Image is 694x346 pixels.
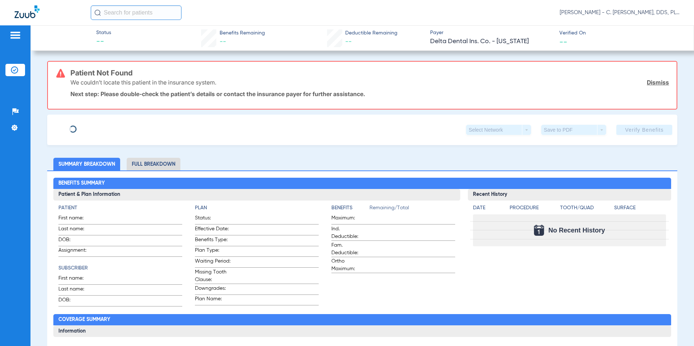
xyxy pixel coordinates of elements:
h3: Recent History [468,189,671,201]
p: We couldn’t locate this patient in the insurance system. [70,79,216,86]
h3: Patient Not Found [70,69,669,77]
app-breakdown-title: Date [473,204,503,214]
span: DOB: [58,296,94,306]
span: -- [345,38,352,45]
img: error-icon [56,69,65,78]
h4: Surface [614,204,666,212]
app-breakdown-title: Procedure [510,204,558,214]
span: Effective Date: [195,225,230,235]
span: Ind. Deductible: [331,225,367,240]
span: -- [559,38,567,45]
a: Dismiss [647,79,669,86]
span: No Recent History [548,227,605,234]
img: Search Icon [94,9,101,16]
span: First name: [58,275,94,284]
app-breakdown-title: Benefits [331,204,370,214]
span: Downgrades: [195,285,230,294]
span: Verified On [559,29,682,37]
span: Ortho Maximum: [331,258,367,273]
span: First name: [58,214,94,224]
span: Payer [430,29,553,37]
span: Status: [195,214,230,224]
h4: Patient [58,204,182,212]
img: Calendar [534,225,544,236]
span: Delta Dental Ins. Co. - [US_STATE] [430,37,553,46]
h3: Patient & Plan Information [53,189,460,201]
span: Benefits Type: [195,236,230,246]
app-breakdown-title: Surface [614,204,666,214]
span: Status [96,29,111,37]
span: Remaining/Total [370,204,455,214]
img: Zuub Logo [15,5,40,18]
li: Full Breakdown [127,158,180,170]
input: Search for patients [91,5,181,20]
app-breakdown-title: Tooth/Quad [560,204,612,214]
span: Last name: [58,225,94,235]
span: Plan Type: [195,247,230,256]
span: Maximum: [331,214,367,224]
h2: Benefits Summary [53,178,671,189]
span: Plan Name: [195,295,230,305]
span: DOB: [58,236,94,246]
h2: Coverage Summary [53,314,671,326]
p: Next step: Please double-check the patient’s details or contact the insurance payer for further a... [70,90,669,98]
span: Fam. Deductible: [331,242,367,257]
span: Assignment: [58,247,94,256]
h4: Benefits [331,204,370,212]
img: hamburger-icon [9,31,21,40]
h4: Subscriber [58,264,182,272]
li: Summary Breakdown [53,158,120,170]
h4: Procedure [510,204,558,212]
span: Benefits Remaining [220,29,265,37]
span: -- [220,38,226,45]
span: -- [96,37,111,47]
h4: Date [473,204,503,212]
span: Waiting Period: [195,258,230,267]
span: Deductible Remaining [345,29,397,37]
h3: Information [53,325,671,337]
h4: Tooth/Quad [560,204,612,212]
span: [PERSON_NAME] - C. [PERSON_NAME], DDS, PLLC dba [PERSON_NAME] Dentistry [560,9,679,16]
h4: Plan [195,204,319,212]
span: Last name: [58,285,94,295]
span: Missing Tooth Clause: [195,268,230,284]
